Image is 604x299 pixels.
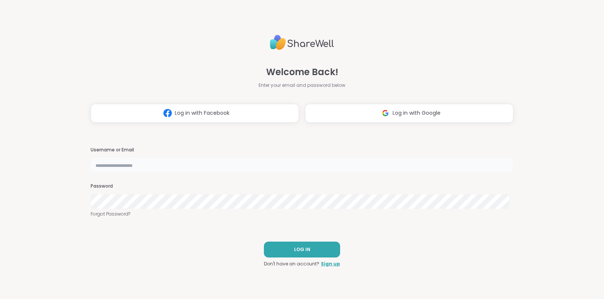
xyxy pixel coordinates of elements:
span: Enter your email and password below [259,82,345,89]
button: LOG IN [264,242,340,257]
a: Sign up [321,260,340,267]
span: Log in with Google [393,109,441,117]
button: Log in with Facebook [91,104,299,123]
span: Don't have an account? [264,260,319,267]
img: ShareWell Logo [270,32,334,53]
span: LOG IN [294,246,310,253]
img: ShareWell Logomark [160,106,175,120]
span: Log in with Facebook [175,109,230,117]
h3: Password [91,183,513,190]
span: Welcome Back! [266,65,338,79]
button: Log in with Google [305,104,513,123]
img: ShareWell Logomark [378,106,393,120]
h3: Username or Email [91,147,513,153]
a: Forgot Password? [91,211,513,217]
